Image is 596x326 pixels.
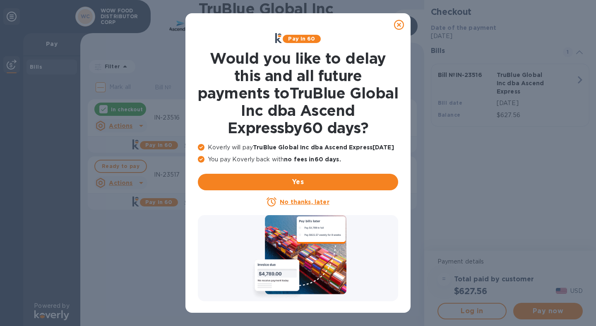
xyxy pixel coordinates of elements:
[198,50,398,137] h1: Would you like to delay this and all future payments to TruBlue Global Inc dba Ascend Express by ...
[280,199,329,205] u: No thanks, later
[198,155,398,164] p: You pay Koverly back with
[204,177,392,187] span: Yes
[253,144,394,151] b: TruBlue Global Inc dba Ascend Express [DATE]
[198,143,398,152] p: Koverly will pay
[198,174,398,190] button: Yes
[284,156,341,163] b: no fees in 60 days .
[288,36,315,42] b: Pay in 60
